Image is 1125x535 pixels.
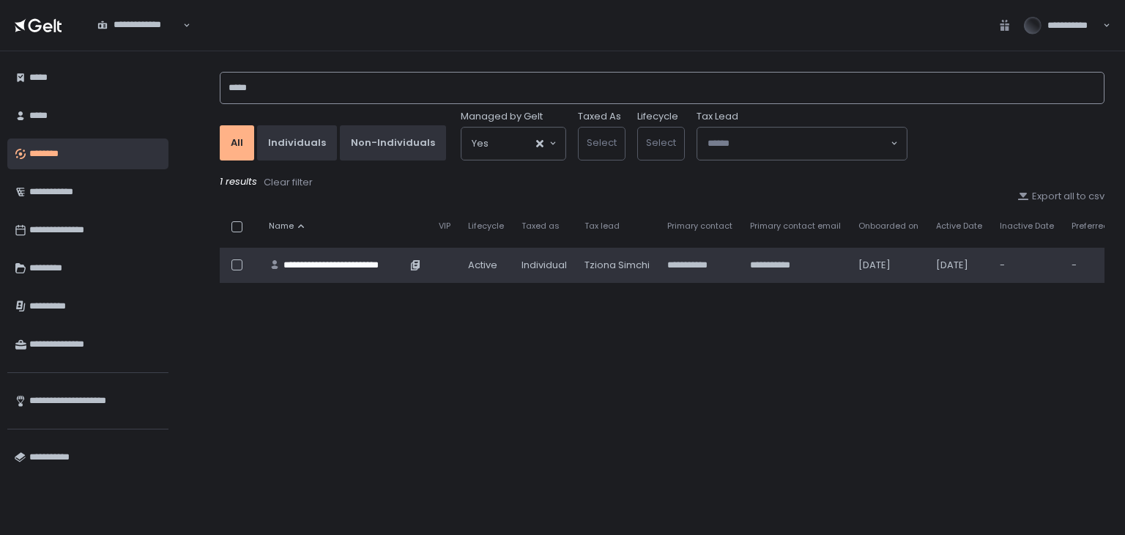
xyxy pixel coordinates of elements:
[88,10,190,41] div: Search for option
[264,176,313,189] div: Clear filter
[858,259,918,272] div: [DATE]
[1000,221,1054,232] span: Inactive Date
[489,136,535,151] input: Search for option
[472,136,489,151] span: Yes
[1000,259,1054,272] div: -
[439,221,450,232] span: VIP
[646,136,676,150] span: Select
[858,221,918,232] span: Onboarded on
[220,175,1104,190] div: 1 results
[637,110,678,123] label: Lifecycle
[584,221,620,232] span: Tax lead
[269,221,294,232] span: Name
[667,221,732,232] span: Primary contact
[268,136,326,150] div: Individuals
[750,221,841,232] span: Primary contact email
[578,110,621,123] label: Taxed As
[461,128,565,160] div: Search for option
[231,136,243,150] div: All
[697,128,907,160] div: Search for option
[263,175,313,190] button: Clear filter
[1017,190,1104,203] button: Export all to csv
[521,221,560,232] span: Taxed as
[461,110,543,123] span: Managed by Gelt
[587,136,617,150] span: Select
[521,259,567,272] div: Individual
[936,259,982,272] div: [DATE]
[340,125,446,160] button: Non-Individuals
[536,140,543,147] button: Clear Selected
[97,32,182,46] input: Search for option
[351,136,435,150] div: Non-Individuals
[584,259,650,272] div: Tziona Simchi
[697,110,738,123] span: Tax Lead
[468,259,497,272] span: active
[257,125,337,160] button: Individuals
[468,221,504,232] span: Lifecycle
[936,221,982,232] span: Active Date
[220,125,254,160] button: All
[708,136,889,151] input: Search for option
